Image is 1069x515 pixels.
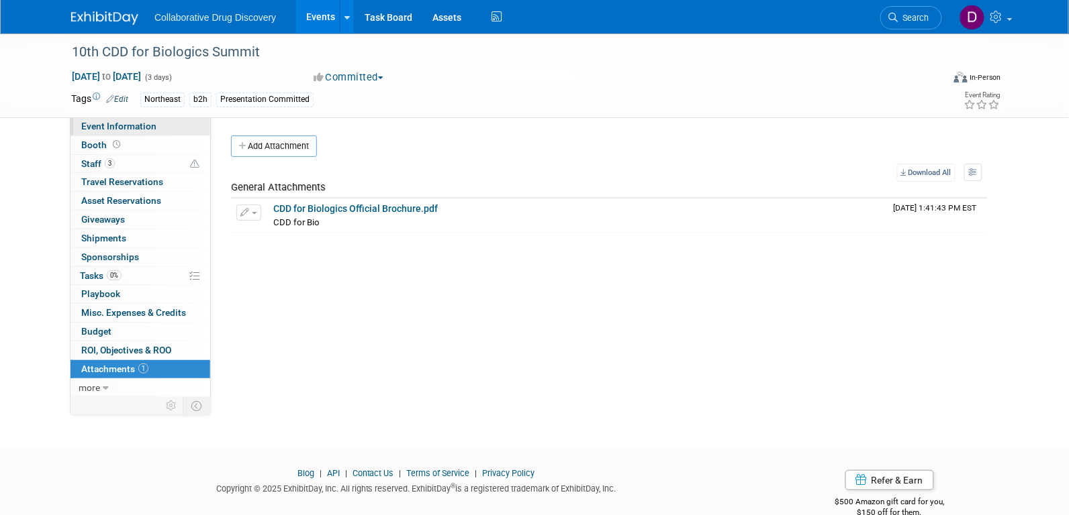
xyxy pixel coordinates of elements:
div: Copyright © 2025 ExhibitDay, Inc. All rights reserved. ExhibitDay is a registered trademark of Ex... [71,479,761,495]
a: Travel Reservations [71,173,210,191]
span: more [79,382,100,393]
a: API [327,468,340,478]
span: Attachments [81,363,148,374]
td: Toggle Event Tabs [183,397,211,414]
span: | [472,468,481,478]
span: Travel Reservations [81,176,163,187]
span: Giveaways [81,214,125,225]
a: Budget [71,323,210,341]
span: Booth not reserved yet [110,139,123,150]
a: Shipments [71,229,210,247]
a: Contact Us [353,468,394,478]
span: Event Information [81,121,156,131]
span: Shipments [81,233,126,243]
span: 3 [105,158,115,168]
span: 0% [107,270,122,280]
span: to [100,71,113,82]
td: Upload Timestamp [888,198,988,232]
a: ROI, Objectives & ROO [71,341,210,359]
span: 1 [138,363,148,374]
a: Download All [897,164,956,182]
img: Daniel Castro [960,5,985,30]
button: Committed [309,70,389,84]
a: Event Information [71,117,210,135]
a: Blog [297,468,314,478]
span: Search [898,13,929,23]
a: Misc. Expenses & Credits [71,304,210,322]
span: | [316,468,325,478]
span: Upload Timestamp [894,203,977,213]
a: Giveaways [71,211,210,229]
span: CDD for Bio [273,217,320,227]
a: Privacy Policy [483,468,535,478]
div: Presentation Committed [216,93,314,107]
div: 10th CDD for Biologics Summit [67,40,922,64]
span: Tasks [80,270,122,281]
a: Search [880,6,942,30]
span: Misc. Expenses & Credits [81,307,186,318]
a: more [71,379,210,397]
sup: ® [451,482,456,490]
a: Booth [71,136,210,154]
div: b2h [189,93,212,107]
span: Booth [81,139,123,150]
img: Format-Inperson.png [954,72,968,82]
a: Tasks0% [71,267,210,285]
span: Asset Reservations [81,195,161,206]
span: Playbook [81,288,120,299]
button: Add Attachment [231,135,317,157]
td: Tags [71,92,128,107]
span: General Attachments [231,181,326,193]
div: Event Rating [964,92,1001,99]
div: Event Format [863,70,1001,90]
a: Edit [106,95,128,104]
span: | [396,468,405,478]
div: Northeast [140,93,185,107]
span: Budget [81,326,111,337]
a: Attachments1 [71,360,210,378]
span: Staff [81,158,115,169]
a: Refer & Earn [845,470,934,490]
div: In-Person [970,72,1001,82]
a: CDD for Biologics Official Brochure.pdf [273,203,438,214]
span: ROI, Objectives & ROO [81,345,171,355]
td: Personalize Event Tab Strip [160,397,183,414]
a: Terms of Service [407,468,470,478]
img: ExhibitDay [71,11,138,25]
span: | [342,468,351,478]
span: [DATE] [DATE] [71,70,142,82]
span: Sponsorships [81,251,139,262]
a: Staff3 [71,155,210,173]
span: Collaborative Drug Discovery [154,12,276,23]
a: Sponsorships [71,248,210,266]
a: Playbook [71,285,210,303]
span: (3 days) [144,73,172,82]
span: Potential Scheduling Conflict -- at least one attendee is tagged in another overlapping event. [190,158,199,170]
a: Asset Reservations [71,192,210,210]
